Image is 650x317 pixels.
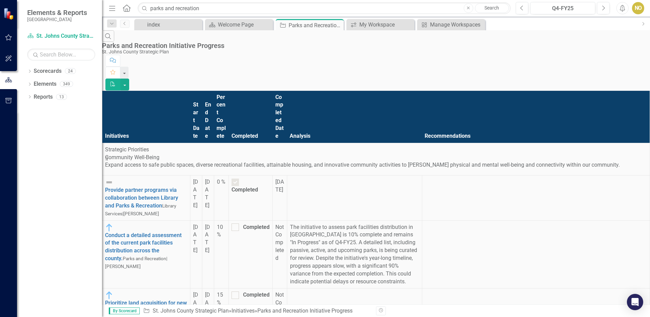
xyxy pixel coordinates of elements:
img: ClearPoint Strategy [3,7,15,19]
img: In Progress [105,223,113,232]
span: Elements & Reports [27,9,87,17]
p: Expand access to safe public spaces, diverse recreational facilities, attainable housing, and inn... [105,161,647,169]
span: | [166,256,167,261]
td: Double-Click to Edit [190,220,202,288]
button: NO [632,2,644,14]
div: Analysis [290,132,419,140]
small: [PERSON_NAME] [105,203,176,216]
input: Search Below... [27,49,95,61]
div: St. Johns County Strategic Plan [102,49,647,54]
div: Parks and Recreation Initiative Progress [102,42,647,49]
a: Reports [34,93,53,101]
button: Q4-FY25 [530,2,595,14]
span: | [122,211,123,216]
a: My Workspace [348,20,413,29]
div: 15 % [217,291,226,307]
div: My Workspace [359,20,413,29]
td: Double-Click to Edit Right Click for Context Menu [102,220,190,288]
div: 24 [65,68,76,74]
small: [PERSON_NAME] [105,256,167,269]
div: Parks and Recreation Initiative Progress [289,21,342,30]
td: Double-Click to Edit [214,220,229,288]
a: Manage Workspaces [419,20,483,29]
div: Completed [232,186,270,194]
small: [GEOGRAPHIC_DATA] [27,17,87,22]
a: index [136,20,201,29]
div: Start Date [193,101,200,140]
div: Strategic Priorities [105,146,647,154]
img: In Progress [105,291,113,299]
span: [DATE] [205,179,210,208]
a: Elements [34,80,56,88]
div: End Date [205,101,211,140]
img: Not Defined [105,178,113,186]
span: By Scorecard [109,307,140,314]
td: Double-Click to Edit [273,220,287,288]
div: Open Intercom Messenger [627,294,643,310]
div: Completed [232,132,270,140]
div: Completed [243,223,270,231]
a: St. Johns County Strategic Plan [153,307,229,314]
div: 13 [56,94,67,100]
div: Manage Workspaces [430,20,483,29]
div: Completed Date [275,94,285,140]
td: Double-Click to Edit [202,220,214,288]
div: Percent Complete [217,94,226,140]
p: The initiative to assess park facilities distribution in [GEOGRAPHIC_DATA] is 10% complete and re... [290,223,419,286]
a: Search [475,3,509,13]
a: Initiatives [232,307,255,314]
div: 349 [60,81,73,87]
div: 10 % [217,223,226,239]
a: Welcome Page [207,20,271,29]
div: Welcome Page [218,20,271,29]
span: [DATE] [193,179,198,208]
span: [DATE] [275,179,284,193]
div: Not Completed [275,223,284,262]
a: Provide partner programs via collaboration between Library and Parks & Recreation [105,187,178,209]
span: [DATE] [193,224,198,254]
div: Recommendations [425,132,647,140]
td: Double-Click to Edit [229,220,273,288]
div: Q4-FY25 [533,4,593,13]
span: Community Well-Being [105,154,159,161]
span: [DATE] [205,224,210,254]
span: Parks and Recreation [123,256,166,261]
div: Initiatives [105,132,188,140]
td: Double-Click to Edit [287,220,422,288]
td: Double-Click to Edit [422,220,650,288]
a: Conduct a detailed assessment of the current park facilities distribution across the county. [105,232,182,262]
a: St. Johns County Strategic Plan [27,32,95,40]
div: Parks and Recreation Initiative Progress [257,307,353,314]
a: Scorecards [34,67,62,75]
div: » » [143,307,371,315]
div: index [147,20,201,29]
div: 0 % [217,178,226,186]
input: Search ClearPoint... [138,2,511,14]
div: Completed [243,291,270,299]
